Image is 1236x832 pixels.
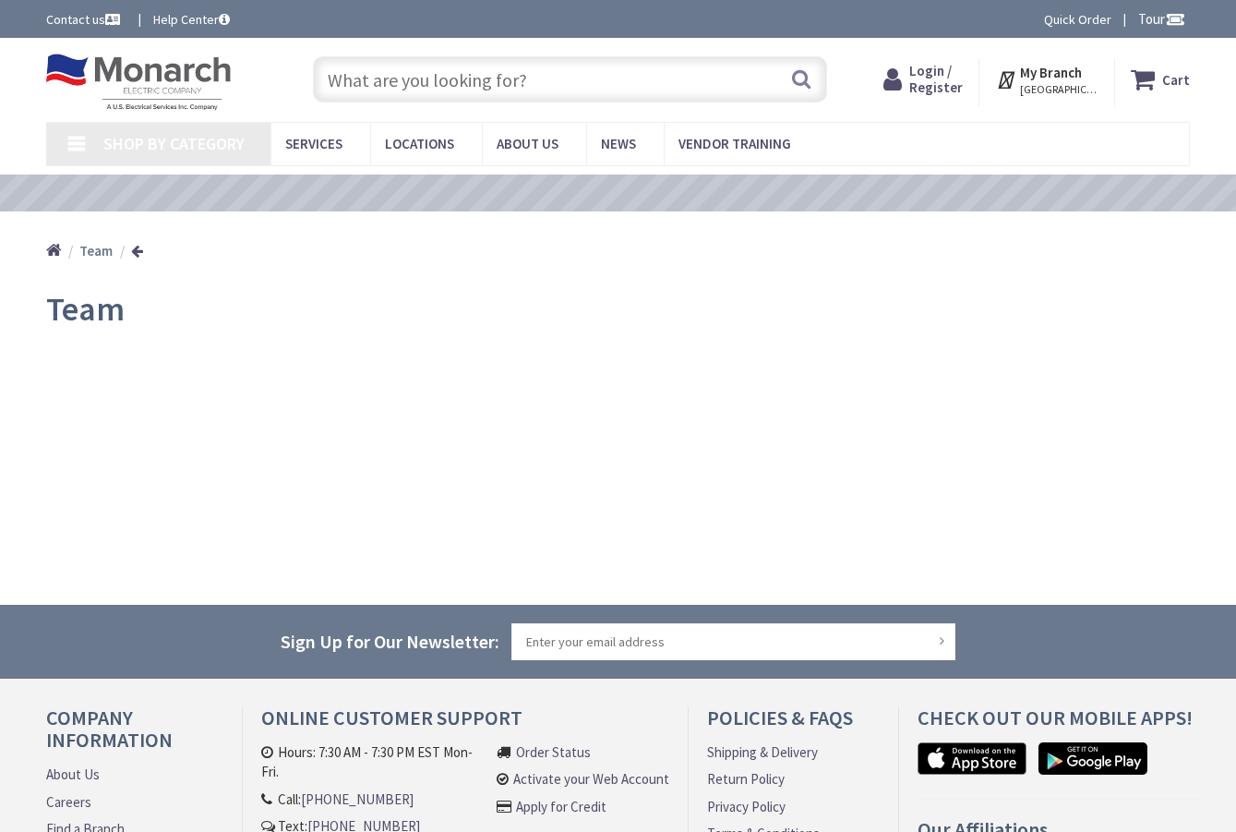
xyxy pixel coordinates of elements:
div: My Branch [GEOGRAPHIC_DATA], [GEOGRAPHIC_DATA] [996,63,1098,96]
a: Privacy Policy [707,797,786,816]
a: VIEW OUR VIDEO TRAINING LIBRARY [457,184,779,204]
strong: Team [79,242,113,259]
a: Order Status [516,742,591,762]
input: Enter your email address [511,623,955,660]
span: News [601,135,636,152]
li: Call: [261,790,486,809]
strong: Cart [1162,63,1190,96]
a: Careers [46,792,91,812]
h4: Check out Our Mobile Apps! [918,706,1204,742]
span: Vendor Training [678,135,791,152]
span: [GEOGRAPHIC_DATA], [GEOGRAPHIC_DATA] [1020,82,1098,97]
a: Return Policy [707,769,785,789]
a: Login / Register [883,63,963,96]
span: About Us [497,135,558,152]
span: Sign Up for Our Newsletter: [281,630,499,653]
h4: Online Customer Support [261,706,668,742]
span: Team [46,288,125,330]
strong: My Branch [1020,64,1082,81]
li: Hours: 7:30 AM - 7:30 PM EST Mon-Fri. [261,742,486,782]
a: Quick Order [1044,10,1111,29]
a: [PHONE_NUMBER] [301,790,414,809]
a: Apply for Credit [516,797,606,816]
a: Contact us [46,10,124,29]
span: Locations [385,135,454,152]
span: Tour [1138,10,1185,28]
h4: Policies & FAQs [707,706,880,742]
span: Shop By Category [103,133,245,154]
img: Monarch Electric Company [46,54,231,111]
h4: Company Information [46,706,223,765]
a: Cart [1131,63,1190,96]
a: Help Center [153,10,230,29]
a: Activate your Web Account [513,769,669,789]
span: Services [285,135,342,152]
span: Login / Register [909,62,963,96]
a: About Us [46,765,100,784]
a: Shipping & Delivery [707,742,818,762]
input: What are you looking for? [313,56,826,102]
